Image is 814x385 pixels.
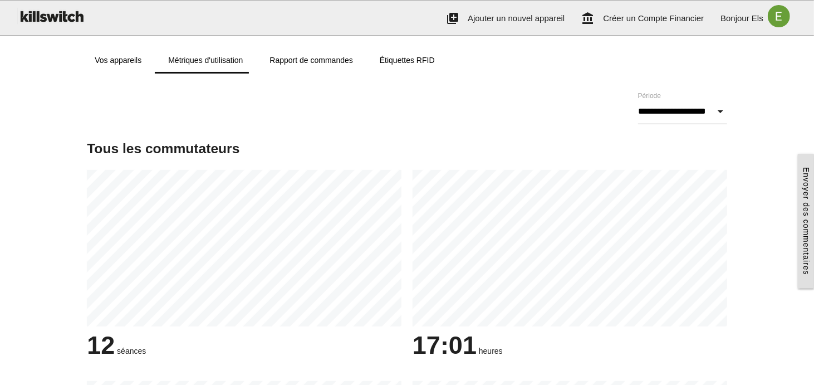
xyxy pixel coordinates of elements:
a: Envoyer des commentaires [798,154,814,289]
a: Étiquettes RFID [366,47,448,74]
label: Période [638,91,661,101]
i: account_balance [581,1,595,36]
a: Vos appareils [81,47,155,74]
a: Métriques d'utilisation [155,47,256,74]
img: ks-logo-black-160-b.png [17,1,86,32]
i: add_to_photos [446,1,459,36]
span: séances [117,347,146,355]
span: 12 [87,331,115,359]
span: Bonjour [720,13,749,23]
h5: Tous les commutateurs [87,141,727,156]
span: heures [479,347,503,355]
a: Rapport de commandes [256,47,366,74]
span: Ajouter un nouvel appareil [468,13,565,23]
span: Els [752,13,763,23]
span: Créer un Compte Financier [603,13,704,23]
img: ACg8ocIirSXHfB9SltxC6R7XKmvCMxiKI3o1g1eYLZOXVaH2AjNIiQ=s96-c [763,1,795,32]
span: 17:01 [413,331,477,359]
